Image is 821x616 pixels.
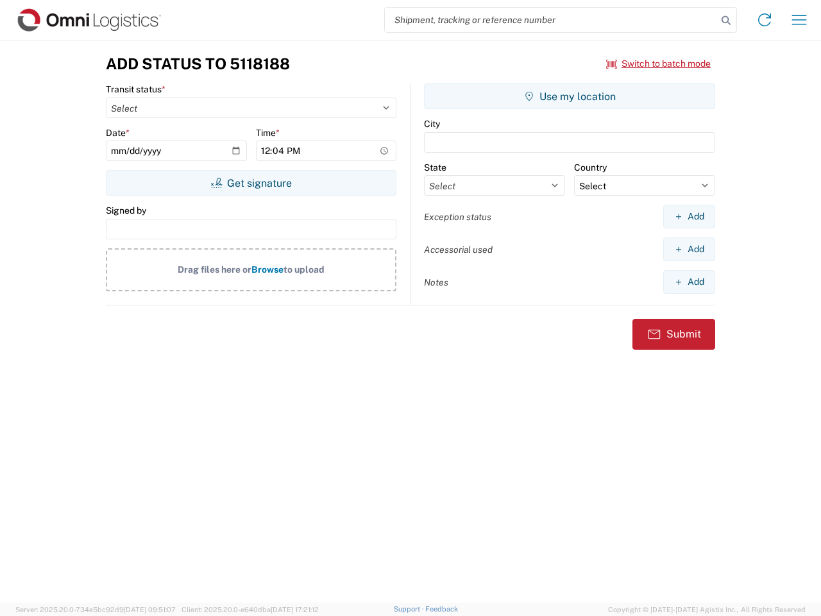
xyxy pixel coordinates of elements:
[106,83,165,95] label: Transit status
[106,55,290,73] h3: Add Status to 5118188
[106,170,396,196] button: Get signature
[15,606,176,613] span: Server: 2025.20.0-734e5bc92d9
[632,319,715,350] button: Submit
[106,127,130,139] label: Date
[424,244,493,255] label: Accessorial used
[106,205,146,216] label: Signed by
[663,237,715,261] button: Add
[385,8,717,32] input: Shipment, tracking or reference number
[608,604,806,615] span: Copyright © [DATE]-[DATE] Agistix Inc., All Rights Reserved
[574,162,607,173] label: Country
[424,83,715,109] button: Use my location
[424,118,440,130] label: City
[425,605,458,613] a: Feedback
[424,162,446,173] label: State
[284,264,325,275] span: to upload
[394,605,426,613] a: Support
[424,277,448,288] label: Notes
[178,264,251,275] span: Drag files here or
[663,205,715,228] button: Add
[251,264,284,275] span: Browse
[182,606,319,613] span: Client: 2025.20.0-e640dba
[124,606,176,613] span: [DATE] 09:51:07
[663,270,715,294] button: Add
[256,127,280,139] label: Time
[424,211,491,223] label: Exception status
[606,53,711,74] button: Switch to batch mode
[271,606,319,613] span: [DATE] 17:21:12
